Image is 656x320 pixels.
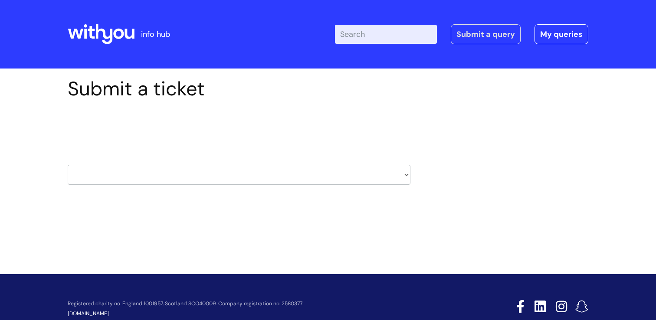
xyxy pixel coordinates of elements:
a: My queries [535,24,588,44]
h2: Select issue type [68,121,410,137]
p: Registered charity no. England 1001957, Scotland SCO40009. Company registration no. 2580377 [68,301,455,307]
h1: Submit a ticket [68,77,410,101]
a: [DOMAIN_NAME] [68,310,109,317]
input: Search [335,25,437,44]
p: info hub [141,27,170,41]
a: Submit a query [451,24,521,44]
